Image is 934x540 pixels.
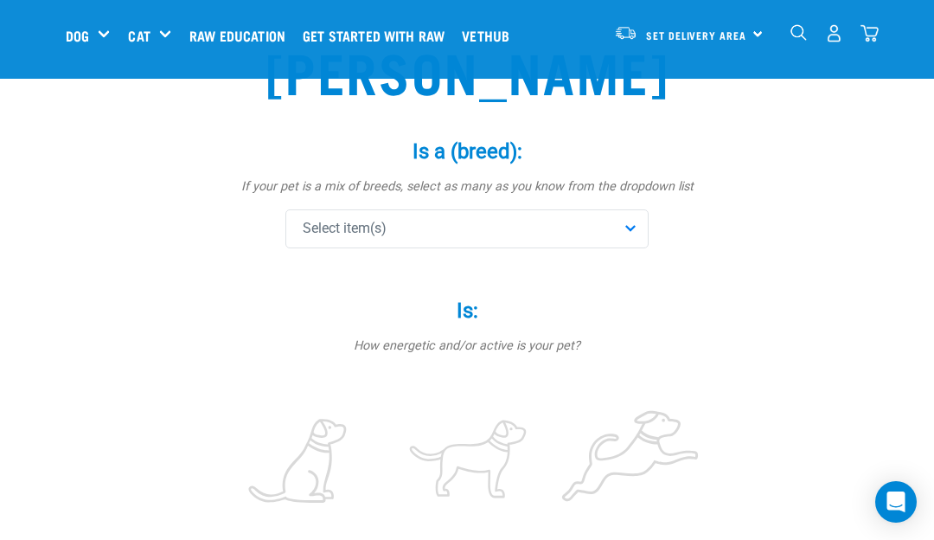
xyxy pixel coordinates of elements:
[208,295,726,326] label: Is:
[298,1,457,70] a: Get started with Raw
[66,25,89,46] a: Dog
[208,177,726,196] p: If your pet is a mix of breeds, select as many as you know from the dropdown list
[790,24,807,41] img: home-icon-1@2x.png
[208,136,726,167] label: Is a (breed):
[303,218,387,239] span: Select item(s)
[185,1,298,70] a: Raw Education
[208,337,726,356] p: How energetic and/or active is your pet?
[614,25,637,41] img: van-moving.png
[825,24,843,42] img: user.png
[457,1,522,70] a: Vethub
[875,481,917,523] div: Open Intercom Messenger
[128,25,150,46] a: Cat
[860,24,879,42] img: home-icon@2x.png
[646,32,746,38] span: Set Delivery Area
